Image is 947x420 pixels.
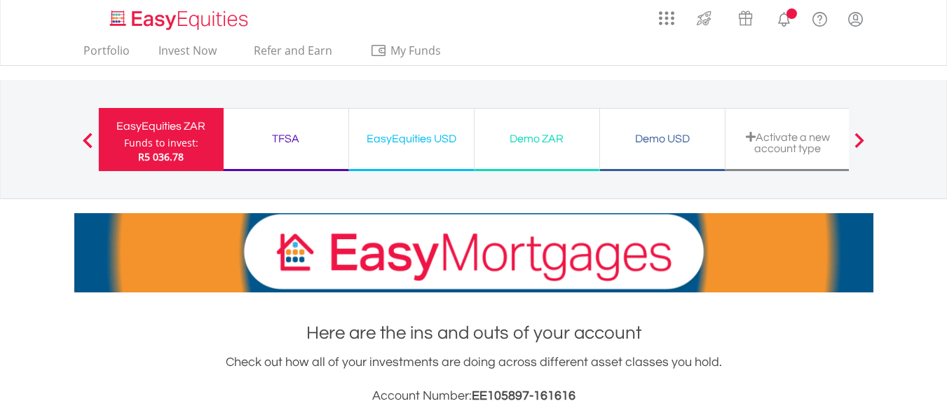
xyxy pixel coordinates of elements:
[766,4,802,32] a: Notifications
[472,389,575,402] span: EE105897-161616
[124,136,198,150] div: Funds to invest:
[153,43,222,65] a: Invest Now
[802,4,838,32] a: FAQ's and Support
[659,11,674,26] img: grid-menu-icon.svg
[107,8,254,32] img: EasyEquities_Logo.png
[483,129,591,149] div: Demo ZAR
[838,4,873,34] a: My Profile
[74,353,873,406] div: Check out how all of your investments are doing across different asset classes you hold.
[240,43,347,65] a: Refer and Earn
[74,386,873,406] h3: Account Number:
[74,320,873,346] h1: Here are the ins and outs of your account
[734,131,842,154] div: Activate a new account type
[370,41,462,60] span: My Funds
[693,7,716,29] img: thrive-v2.svg
[78,43,135,65] a: Portfolio
[725,4,766,29] a: Vouchers
[107,116,215,136] div: EasyEquities ZAR
[74,213,873,292] img: EasyMortage Promotion Banner
[232,129,340,149] div: TFSA
[357,129,465,149] div: EasyEquities USD
[138,150,184,163] span: R5 036.78
[650,4,683,26] a: AppsGrid
[608,129,716,149] div: Demo USD
[734,7,757,29] img: vouchers-v2.svg
[104,4,254,32] a: Home page
[254,43,332,58] span: Refer and Earn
